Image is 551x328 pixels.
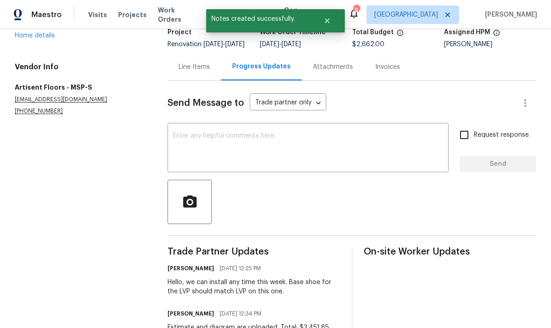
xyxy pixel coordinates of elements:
span: [DATE] [281,41,301,48]
span: [DATE] 12:25 PM [220,264,261,273]
span: [DATE] [225,41,245,48]
div: [PERSON_NAME] [444,41,536,48]
div: 9 [353,6,359,15]
div: Line Items [179,62,210,72]
span: Request response [474,130,529,140]
a: Home details [15,32,55,39]
span: Geo Assignments [284,6,337,24]
span: Work Orders [158,6,195,24]
span: [PERSON_NAME] [481,10,537,19]
span: Visits [88,10,107,19]
span: - [260,41,301,48]
span: [DATE] 12:34 PM [220,309,261,318]
span: Maestro [31,10,62,19]
span: On-site Worker Updates [364,247,536,256]
div: Invoices [375,62,400,72]
span: $2,662.00 [352,41,384,48]
span: The hpm assigned to this work order. [493,29,500,41]
h5: Artisent Floors - MSP-S [15,83,145,92]
div: Hello, we can install any time this week. Base shoe for the LVP should match LVP on this one. [168,278,340,296]
h5: Assigned HPM [444,29,490,36]
div: Trade partner only [250,96,326,111]
span: - [204,41,245,48]
span: [DATE] [204,41,223,48]
h5: Work Order Timeline [260,29,326,36]
h6: [PERSON_NAME] [168,309,214,318]
span: Trade Partner Updates [168,247,340,256]
h4: Vendor Info [15,62,145,72]
div: Progress Updates [232,62,291,71]
span: [DATE] [260,41,279,48]
h5: Total Budget [352,29,394,36]
span: The total cost of line items that have been proposed by Opendoor. This sum includes line items th... [396,29,404,41]
span: Projects [118,10,147,19]
h6: [PERSON_NAME] [168,264,214,273]
h5: Project [168,29,192,36]
span: [GEOGRAPHIC_DATA] [374,10,438,19]
button: Close [312,12,342,30]
div: Attachments [313,62,353,72]
span: Notes created successfully. [206,9,312,29]
span: Send Message to [168,98,244,108]
span: Renovation [168,41,245,48]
